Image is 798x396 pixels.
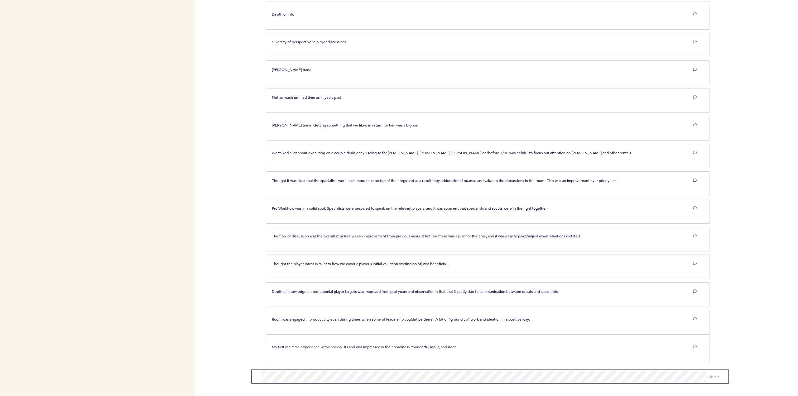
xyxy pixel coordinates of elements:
span: The flow of discussion and the overall structure was an improvement from previous years. It felt ... [272,233,580,238]
span: Room was engaged in productivity even during times when some of leadership couldnt be there. A lo... [272,317,530,322]
span: My first real time experience w the specialists and was impressed w their readiness, thoughtful i... [272,344,456,349]
span: Depth of info [272,12,294,17]
span: Depth of knowledge on professonial player targets was improved from past years and observation is... [272,289,558,294]
span: We talked a lot about executing on a couple deals early. Doing so for [PERSON_NAME], [PERSON_NAME... [272,150,631,155]
span: Diversity of perspective in player discussions [272,39,346,44]
span: Pro Workflow was in a solid spot. Specialists were prepared to speak on the relevant players, and... [272,206,547,211]
span: [PERSON_NAME] trade [272,67,311,72]
span: Not as much unfilled time as in years past [272,95,341,100]
button: Submit [706,374,719,380]
span: Thought it was clear that the specialists were each more than on top of their orgs and as a resul... [272,178,617,183]
span: Thought the player intros (similar to how we cover a player's initial valuation starting point) w... [272,261,448,266]
span: [PERSON_NAME] trade. Getting something that we liked in return for him was a big win. [272,122,419,127]
span: Submit [706,374,719,379]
